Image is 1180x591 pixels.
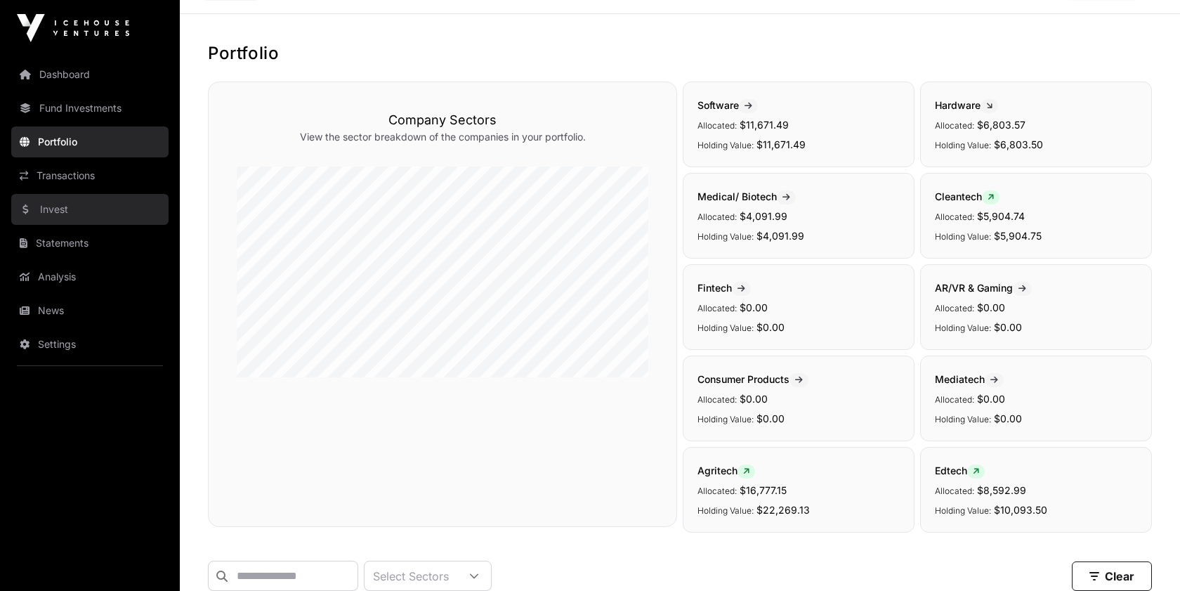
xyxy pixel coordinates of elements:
[11,261,169,292] a: Analysis
[740,301,768,313] span: $0.00
[740,210,787,222] span: $4,091.99
[977,393,1005,405] span: $0.00
[935,231,991,242] span: Holding Value:
[11,329,169,360] a: Settings
[977,484,1026,496] span: $8,592.99
[935,486,974,496] span: Allocated:
[935,303,974,313] span: Allocated:
[697,282,751,294] span: Fintech
[935,465,985,476] span: Edtech
[756,413,785,424] span: $0.00
[740,484,787,496] span: $16,777.15
[756,504,810,516] span: $22,269.13
[697,120,737,131] span: Allocated:
[994,230,1042,242] span: $5,904.75
[11,228,169,259] a: Statements
[1072,561,1152,591] button: Clear
[697,373,808,385] span: Consumer Products
[935,505,991,516] span: Holding Value:
[977,210,1025,222] span: $5,904.74
[11,93,169,124] a: Fund Investments
[697,414,754,424] span: Holding Value:
[935,190,999,202] span: Cleantech
[365,561,457,590] div: Select Sectors
[935,323,991,333] span: Holding Value:
[17,14,129,42] img: Icehouse Ventures Logo
[740,119,789,131] span: $11,671.49
[935,414,991,424] span: Holding Value:
[1110,524,1180,591] iframe: Chat Widget
[697,212,737,222] span: Allocated:
[11,160,169,191] a: Transactions
[935,394,974,405] span: Allocated:
[208,42,1152,65] h1: Portfolio
[11,126,169,157] a: Portfolio
[977,301,1005,313] span: $0.00
[994,138,1043,150] span: $6,803.50
[935,373,1004,385] span: Mediatech
[697,140,754,150] span: Holding Value:
[697,303,737,313] span: Allocated:
[237,110,648,130] h3: Company Sectors
[756,321,785,333] span: $0.00
[756,230,804,242] span: $4,091.99
[697,394,737,405] span: Allocated:
[697,190,796,202] span: Medical/ Biotech
[994,413,1022,424] span: $0.00
[697,465,755,476] span: Agritech
[11,59,169,90] a: Dashboard
[11,295,169,326] a: News
[935,99,998,111] span: Hardware
[994,504,1047,516] span: $10,093.50
[697,323,754,333] span: Holding Value:
[697,231,754,242] span: Holding Value:
[740,393,768,405] span: $0.00
[935,212,974,222] span: Allocated:
[11,194,169,225] a: Invest
[935,120,974,131] span: Allocated:
[697,99,758,111] span: Software
[697,486,737,496] span: Allocated:
[935,140,991,150] span: Holding Value:
[237,130,648,144] p: View the sector breakdown of the companies in your portfolio.
[994,321,1022,333] span: $0.00
[697,505,754,516] span: Holding Value:
[935,282,1032,294] span: AR/VR & Gaming
[977,119,1025,131] span: $6,803.57
[756,138,806,150] span: $11,671.49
